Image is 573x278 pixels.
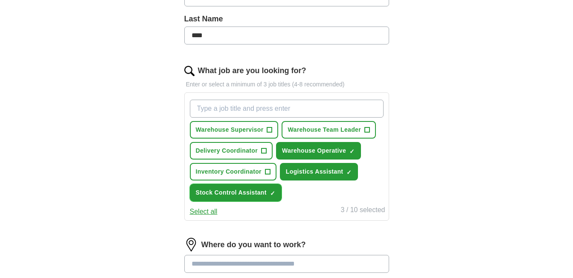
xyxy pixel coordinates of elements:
button: Select all [190,207,218,217]
input: Type a job title and press enter [190,100,384,118]
button: Warehouse Supervisor [190,121,279,139]
span: Warehouse Team Leader [288,125,361,134]
label: What job are you looking for? [198,65,306,77]
img: search.png [184,66,195,76]
span: ✓ [346,169,352,176]
span: Inventory Coordinator [196,167,262,176]
label: Last Name [184,13,389,25]
button: Inventory Coordinator [190,163,276,180]
p: Enter or select a minimum of 3 job titles (4-8 recommended) [184,80,389,89]
button: Warehouse Operative✓ [276,142,361,160]
span: Stock Control Assistant [196,188,267,197]
span: Warehouse Operative [282,146,346,155]
div: 3 / 10 selected [340,205,385,217]
img: location.png [184,238,198,251]
button: Delivery Coordinator [190,142,273,160]
span: Logistics Assistant [286,167,343,176]
span: Delivery Coordinator [196,146,258,155]
button: Stock Control Assistant✓ [190,184,282,201]
label: Where do you want to work? [201,239,306,251]
span: ✓ [349,148,355,155]
button: Warehouse Team Leader [282,121,376,139]
span: Warehouse Supervisor [196,125,264,134]
span: ✓ [270,190,275,197]
button: Logistics Assistant✓ [280,163,358,180]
